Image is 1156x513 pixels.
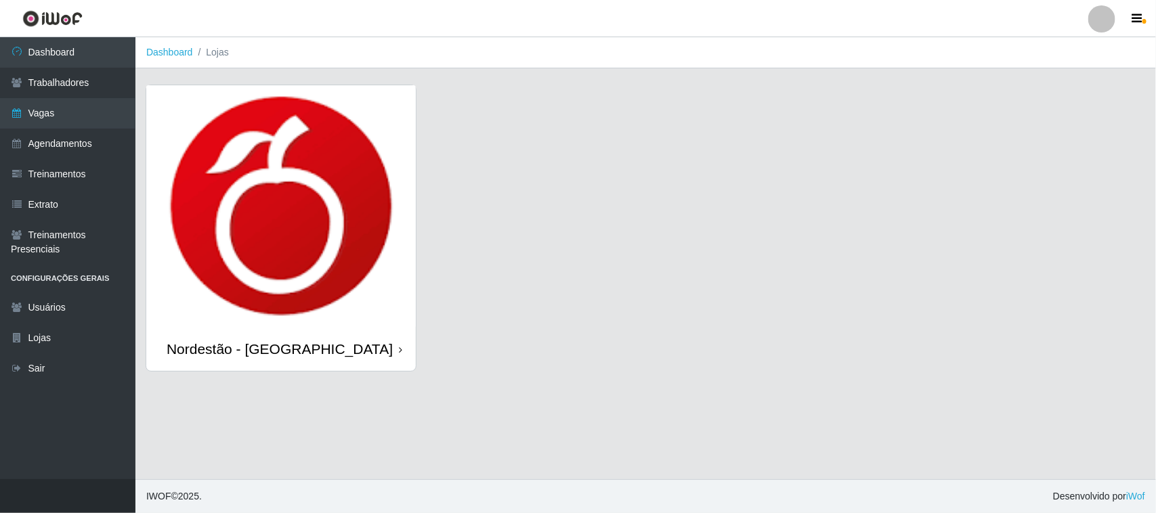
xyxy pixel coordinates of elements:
[146,489,202,504] span: © 2025 .
[22,10,83,27] img: CoreUI Logo
[146,47,193,58] a: Dashboard
[146,85,416,371] a: Nordestão - [GEOGRAPHIC_DATA]
[146,491,171,501] span: IWOF
[167,340,393,357] div: Nordestão - [GEOGRAPHIC_DATA]
[1053,489,1145,504] span: Desenvolvido por
[146,85,416,327] img: cardImg
[193,45,229,60] li: Lojas
[1126,491,1145,501] a: iWof
[135,37,1156,68] nav: breadcrumb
